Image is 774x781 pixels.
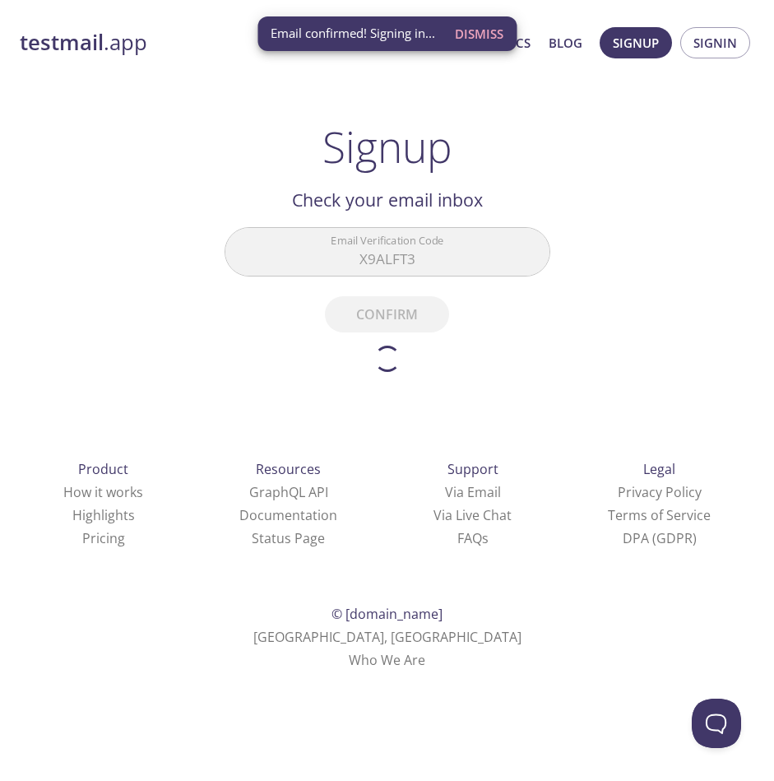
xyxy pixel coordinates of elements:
span: Support [447,460,498,478]
span: Product [78,460,128,478]
strong: testmail [20,28,104,57]
span: Email confirmed! Signing in... [271,25,435,42]
a: Via Live Chat [433,506,512,524]
button: Dismiss [448,18,510,49]
button: Signup [600,27,672,58]
a: Pricing [82,529,125,547]
iframe: Help Scout Beacon - Open [692,699,741,748]
a: Terms of Service [608,506,711,524]
span: © [DOMAIN_NAME] [331,605,443,623]
a: Via Email [445,483,501,501]
h2: Check your email inbox [225,186,550,214]
a: DPA (GDPR) [623,529,697,547]
span: Legal [643,460,675,478]
span: [GEOGRAPHIC_DATA], [GEOGRAPHIC_DATA] [253,628,521,646]
span: Signin [693,32,737,53]
a: Status Page [252,529,325,547]
h1: Signup [322,122,452,171]
button: Signin [680,27,750,58]
a: testmail.app [20,29,338,57]
a: GraphQL API [249,483,328,501]
a: Privacy Policy [618,483,702,501]
a: Blog [549,32,582,53]
span: Resources [256,460,321,478]
a: How it works [63,483,143,501]
span: s [482,529,489,547]
a: Documentation [239,506,337,524]
a: Highlights [72,506,135,524]
span: Dismiss [455,23,503,44]
a: Who We Are [349,651,425,669]
span: Signup [613,32,659,53]
a: FAQ [457,529,489,547]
